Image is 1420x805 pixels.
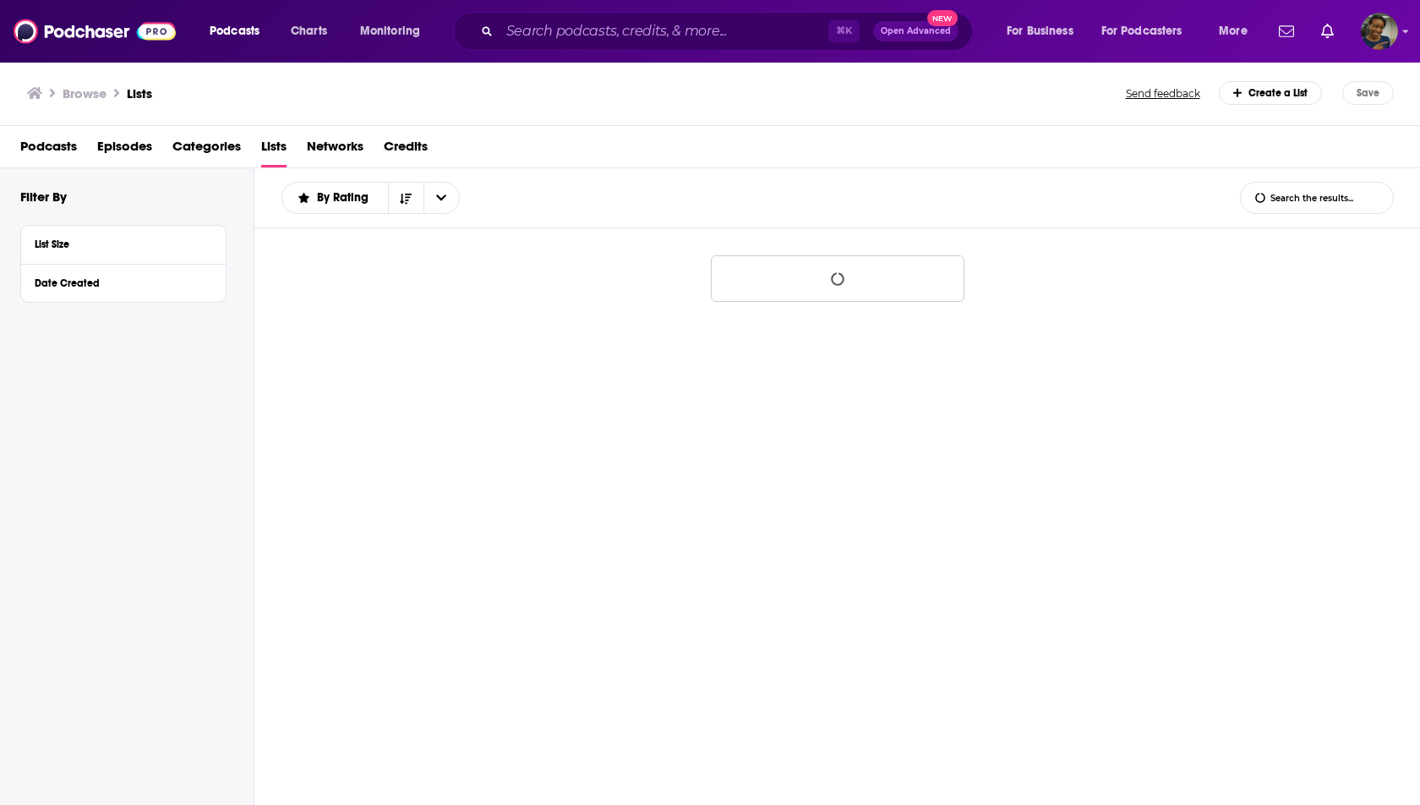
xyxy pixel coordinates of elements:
button: Loading [711,255,964,302]
a: Categories [172,133,241,167]
button: open menu [423,183,459,213]
span: For Podcasters [1101,19,1182,43]
button: open menu [198,18,281,45]
span: Podcasts [210,19,259,43]
img: Podchaser - Follow, Share and Rate Podcasts [14,15,176,47]
span: Logged in as sabrinajohnson [1361,13,1398,50]
span: More [1219,19,1248,43]
span: Charts [291,19,327,43]
a: Show notifications dropdown [1272,17,1301,46]
span: By Rating [317,192,374,204]
span: Open Advanced [881,27,951,36]
div: Create a List [1219,81,1323,105]
button: Open AdvancedNew [873,21,958,41]
span: ⌘ K [828,20,860,42]
a: Episodes [97,133,152,167]
h2: Filter By [20,189,67,205]
button: Send feedback [1121,86,1205,101]
a: Networks [307,133,363,167]
h3: Browse [63,85,106,101]
button: Sort Direction [388,183,423,213]
button: open menu [1090,18,1207,45]
h2: Choose List sort [281,182,460,214]
button: Show profile menu [1361,13,1398,50]
span: For Business [1007,19,1073,43]
button: open menu [282,192,388,204]
a: Lists [261,133,287,167]
span: Monitoring [360,19,420,43]
button: Date Created [35,271,212,293]
a: Lists [127,85,152,101]
button: Save [1342,81,1394,105]
div: List Size [35,238,201,250]
span: New [927,10,958,26]
a: Podcasts [20,133,77,167]
button: open menu [995,18,1095,45]
button: List Size [35,233,212,254]
input: Search podcasts, credits, & more... [500,18,828,45]
a: Charts [280,18,337,45]
a: Credits [384,133,428,167]
button: open menu [1207,18,1269,45]
div: Search podcasts, credits, & more... [469,12,989,51]
a: Show notifications dropdown [1314,17,1341,46]
div: Date Created [35,277,201,289]
img: User Profile [1361,13,1398,50]
button: open menu [348,18,442,45]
